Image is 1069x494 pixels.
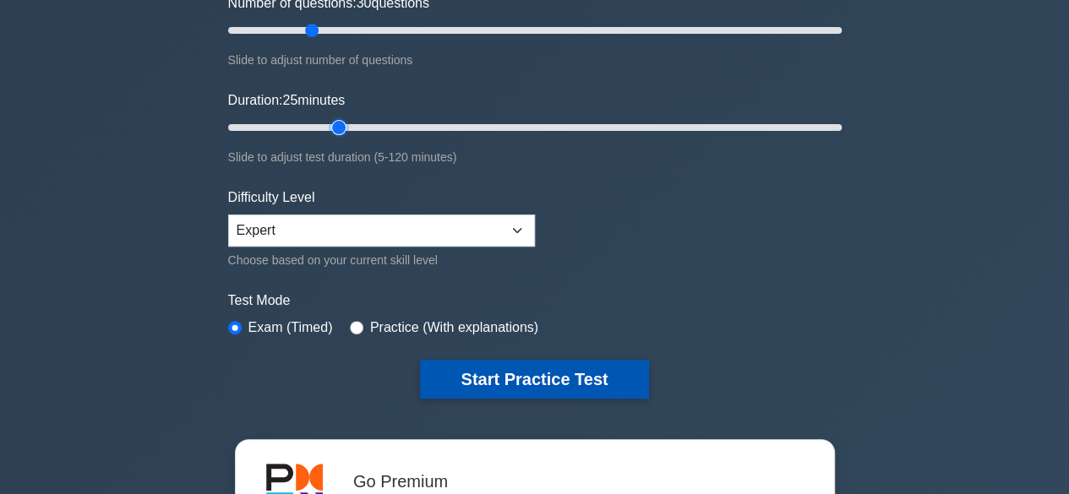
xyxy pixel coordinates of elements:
label: Practice (With explanations) [370,318,538,338]
span: 25 [282,93,297,107]
div: Choose based on your current skill level [228,250,535,270]
label: Test Mode [228,290,842,311]
label: Duration: minutes [228,90,346,111]
button: Start Practice Test [420,360,648,399]
label: Difficulty Level [228,187,315,208]
div: Slide to adjust test duration (5-120 minutes) [228,147,842,167]
div: Slide to adjust number of questions [228,50,842,70]
label: Exam (Timed) [248,318,333,338]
